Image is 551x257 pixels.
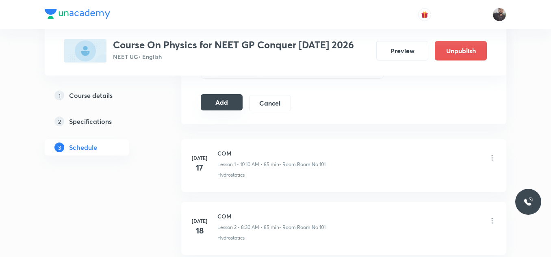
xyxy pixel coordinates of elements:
[217,234,245,242] p: Hydrostatics
[54,143,64,152] p: 3
[418,8,431,21] button: avatar
[45,9,110,19] img: Company Logo
[279,224,325,231] p: • Room Room No 101
[54,117,64,126] p: 2
[45,9,110,21] a: Company Logo
[492,8,506,22] img: Vishal Choudhary
[523,197,533,207] img: ttu
[45,87,155,104] a: 1Course details
[191,225,208,237] h4: 18
[201,94,243,110] button: Add
[69,143,97,152] h5: Schedule
[191,162,208,174] h4: 17
[217,171,245,179] p: Hydrostatics
[191,217,208,225] h6: [DATE]
[217,212,325,220] h6: COM
[69,91,113,100] h5: Course details
[191,154,208,162] h6: [DATE]
[45,113,155,130] a: 2Specifications
[249,95,291,111] button: Cancel
[113,39,354,51] h3: Course On Physics for NEET GP Conquer [DATE] 2026
[421,11,428,18] img: avatar
[376,41,428,60] button: Preview
[279,161,325,168] p: • Room Room No 101
[64,39,106,63] img: D76C8BAF-84D1-44E1-8A97-F2FA61E54209_plus.png
[113,52,354,61] p: NEET UG • English
[217,149,325,158] h6: COM
[217,161,279,168] p: Lesson 1 • 10:10 AM • 85 min
[54,91,64,100] p: 1
[69,117,112,126] h5: Specifications
[217,224,279,231] p: Lesson 2 • 8:30 AM • 85 min
[435,41,487,60] button: Unpublish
